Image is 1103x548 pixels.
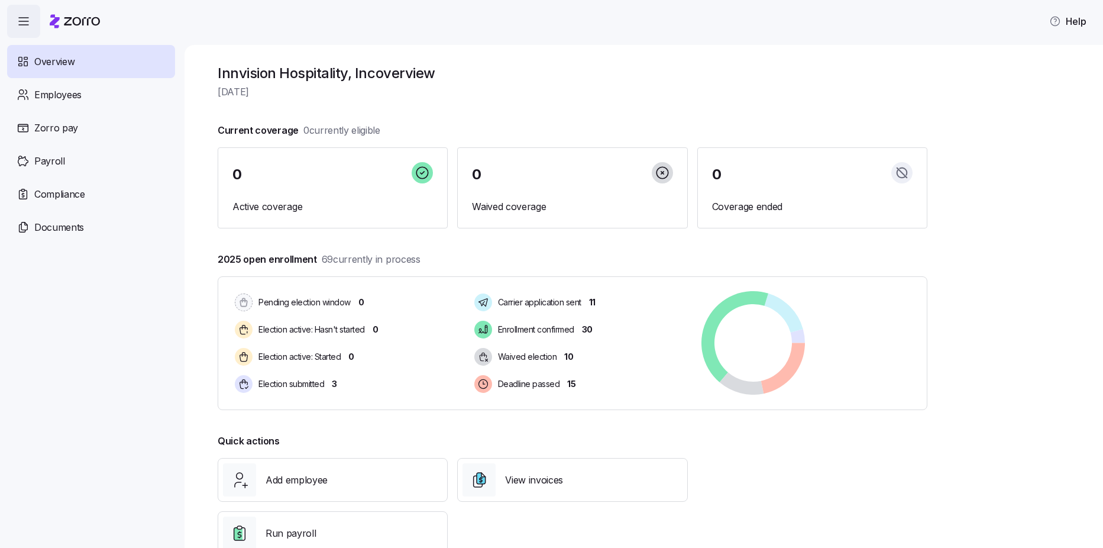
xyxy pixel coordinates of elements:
span: Documents [34,220,84,235]
span: View invoices [505,473,563,488]
span: 69 currently in process [322,252,421,267]
a: Employees [7,78,175,111]
a: Payroll [7,144,175,178]
span: 10 [564,351,573,363]
span: Compliance [34,187,85,202]
span: Active coverage [232,199,433,214]
a: Documents [7,211,175,244]
span: Help [1049,14,1086,28]
span: 0 [472,167,481,182]
a: Compliance [7,178,175,211]
span: 0 [348,351,354,363]
button: Help [1040,9,1096,33]
span: Add employee [266,473,328,488]
span: Run payroll [266,526,316,541]
span: Election active: Started [255,351,341,363]
span: Payroll [34,154,65,169]
span: 15 [567,378,575,390]
span: Election active: Hasn't started [255,324,365,336]
h1: Innvision Hospitality, Inc overview [218,64,927,82]
span: Coverage ended [712,199,913,214]
span: [DATE] [218,85,927,99]
a: Zorro pay [7,111,175,144]
span: 0 [712,167,722,182]
span: 0 [232,167,242,182]
span: Waived election [494,351,557,363]
span: Zorro pay [34,121,78,136]
span: Carrier application sent [494,296,581,308]
span: Pending election window [255,296,351,308]
span: Election submitted [255,378,324,390]
span: 0 [373,324,379,336]
span: 0 [358,296,364,308]
span: Current coverage [218,123,380,138]
span: 30 [582,324,593,336]
span: 0 currently eligible [303,123,380,138]
span: Quick actions [218,434,280,449]
span: 3 [332,378,337,390]
span: Waived coverage [472,199,672,214]
span: Overview [34,54,75,69]
a: Overview [7,45,175,78]
span: 2025 open enrollment [218,252,421,267]
span: Employees [34,88,82,102]
span: 11 [589,296,596,308]
span: Enrollment confirmed [494,324,574,336]
span: Deadline passed [494,378,560,390]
